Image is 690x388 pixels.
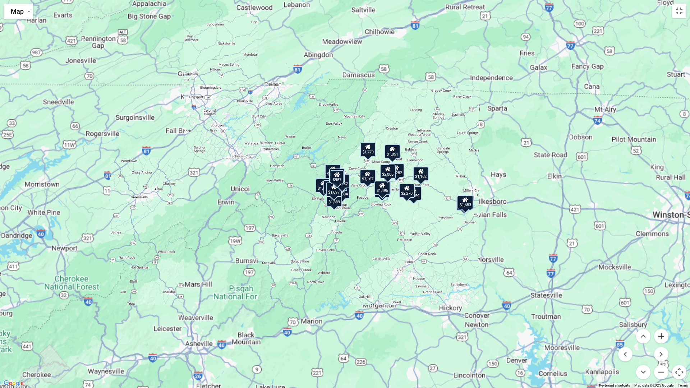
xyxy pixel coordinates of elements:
[457,195,473,209] div: $1,683
[654,347,668,361] button: Move right
[388,163,404,177] div: $1,282
[599,383,630,388] button: Keyboard shortcuts
[672,365,686,379] button: Map camera controls
[399,184,415,198] div: $2,270
[678,383,688,387] a: Terms (opens in new tab)
[413,167,429,181] div: $1,162
[654,365,668,379] button: Zoom out
[636,329,650,343] button: Move up
[456,196,472,211] div: $1,563
[636,365,650,379] button: Move down
[634,383,673,387] span: Map data ©2025 Google
[654,329,668,343] button: Zoom in
[618,347,632,361] button: Move left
